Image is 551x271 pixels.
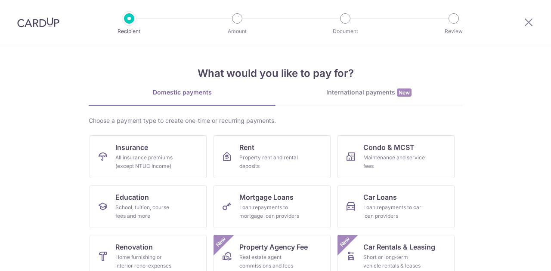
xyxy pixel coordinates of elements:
[496,245,542,267] iframe: Opens a widget where you can find more information
[239,153,301,171] div: Property rent and rental deposits
[214,135,331,178] a: RentProperty rent and rental deposits
[214,185,331,228] a: Mortgage LoansLoan repayments to mortgage loan providers
[338,235,352,249] span: New
[115,242,153,252] span: Renovation
[337,135,455,178] a: Condo & MCSTMaintenance and service fees
[422,27,486,36] p: Review
[363,142,415,152] span: Condo & MCST
[115,142,148,152] span: Insurance
[17,17,59,27] img: CardUp
[115,192,149,202] span: Education
[239,253,301,270] div: Real estate agent commissions and fees
[363,203,425,220] div: Loan repayments to car loan providers
[239,242,308,252] span: Property Agency Fee
[239,203,301,220] div: Loan repayments to mortgage loan providers
[363,253,425,270] div: Short or long‑term vehicle rentals & leases
[90,135,207,178] a: InsuranceAll insurance premiums (except NTUC Income)
[115,153,177,171] div: All insurance premiums (except NTUC Income)
[239,192,294,202] span: Mortgage Loans
[90,185,207,228] a: EducationSchool, tuition, course fees and more
[239,142,254,152] span: Rent
[397,88,412,97] span: New
[97,27,161,36] p: Recipient
[363,242,435,252] span: Car Rentals & Leasing
[363,192,397,202] span: Car Loans
[205,27,269,36] p: Amount
[89,116,462,125] div: Choose a payment type to create one-time or recurring payments.
[115,203,177,220] div: School, tuition, course fees and more
[89,66,462,81] h4: What would you like to pay for?
[337,185,455,228] a: Car LoansLoan repayments to car loan providers
[89,88,275,97] div: Domestic payments
[214,235,228,249] span: New
[363,153,425,171] div: Maintenance and service fees
[275,88,462,97] div: International payments
[313,27,377,36] p: Document
[115,253,177,270] div: Home furnishing or interior reno-expenses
